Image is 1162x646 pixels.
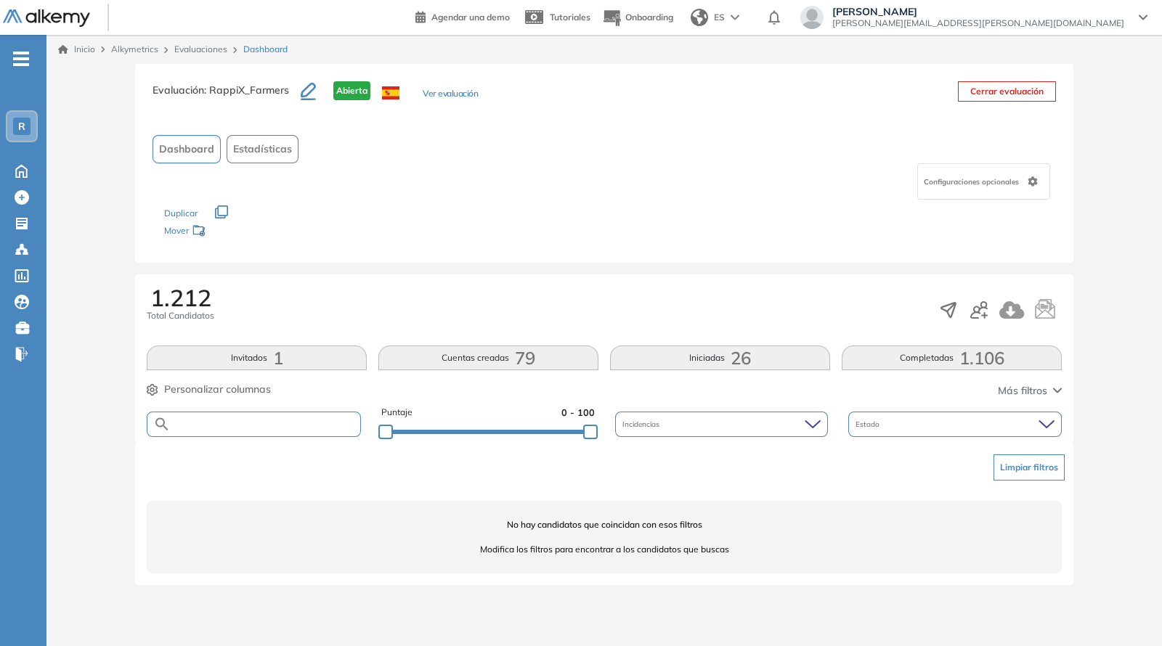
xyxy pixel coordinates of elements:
span: Estado [856,419,882,430]
span: Incidencias [622,419,662,430]
span: Puntaje [381,406,413,420]
img: world [691,9,708,26]
img: SEARCH_ALT [153,415,171,433]
span: Onboarding [625,12,673,23]
button: Más filtros [998,383,1062,398]
div: Incidencias [615,412,829,437]
span: Modifica los filtros para encontrar a los candidatos que buscas [147,543,1062,556]
span: Alkymetrics [111,44,158,54]
div: Estado [848,412,1062,437]
span: [PERSON_NAME][EMAIL_ADDRESS][PERSON_NAME][DOMAIN_NAME] [832,17,1124,29]
span: ES [714,11,725,24]
button: Completadas1.106 [842,346,1062,370]
button: Cerrar evaluación [958,81,1056,102]
img: arrow [731,15,739,20]
span: Duplicar [164,208,198,218]
span: 0 - 100 [561,406,595,420]
span: Más filtros [998,383,1047,398]
span: No hay candidatos que coincidan con esos filtros [147,518,1062,531]
button: Cuentas creadas79 [378,346,598,370]
button: Limpiar filtros [994,454,1065,481]
button: Personalizar columnas [147,382,271,397]
span: Estadísticas [233,142,292,157]
span: Configuraciones opcionales [924,176,1022,187]
button: Estadísticas [227,135,298,163]
div: Mover [164,218,309,245]
h3: Evaluación [153,81,301,112]
span: 1.212 [150,286,211,309]
a: Evaluaciones [174,44,227,54]
a: Agendar una demo [415,7,510,25]
button: Invitados1 [147,346,367,370]
span: Total Candidatos [147,309,214,322]
div: Configuraciones opcionales [917,163,1050,200]
span: Tutoriales [550,12,590,23]
button: Iniciadas26 [610,346,830,370]
i: - [13,57,29,60]
span: [PERSON_NAME] [832,6,1124,17]
a: Inicio [58,43,95,56]
span: Personalizar columnas [164,382,271,397]
span: Abierta [333,81,370,100]
span: Agendar una demo [431,12,510,23]
button: Ver evaluación [423,87,478,102]
span: Dashboard [243,43,288,56]
img: ESP [382,86,399,99]
button: Dashboard [153,135,221,163]
span: Dashboard [159,142,214,157]
button: Onboarding [602,2,673,33]
span: R [18,120,25,132]
img: Logo [3,9,90,28]
span: : RappiX_Farmers [204,83,289,97]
